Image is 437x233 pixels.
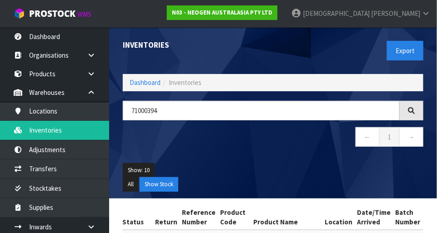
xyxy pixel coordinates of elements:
[123,41,266,50] h1: Inventories
[123,127,423,149] nav: Page navigation
[172,9,272,16] strong: N03 - NEOGEN AUSTRALASIA PTY LTD
[323,205,355,230] th: Location
[29,8,75,20] span: ProStock
[120,205,153,230] th: Status
[77,10,91,19] small: WMS
[371,9,420,18] span: [PERSON_NAME]
[123,101,400,120] input: Search inventories
[130,78,161,87] a: Dashboard
[169,78,201,87] span: Inventories
[356,127,380,147] a: ←
[123,177,139,192] button: All
[355,205,393,230] th: Date/Time Arrived
[379,127,400,147] a: 1
[218,205,251,230] th: Product Code
[14,8,25,19] img: cube-alt.png
[251,205,323,230] th: Product Name
[167,5,277,20] a: N03 - NEOGEN AUSTRALASIA PTY LTD
[387,41,423,60] button: Export
[123,163,155,178] button: Show: 10
[180,205,218,230] th: Reference Number
[393,205,423,230] th: Batch Number
[153,205,180,230] th: Return
[399,127,423,147] a: →
[140,177,178,192] button: Show Stock
[303,9,370,18] span: [DEMOGRAPHIC_DATA]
